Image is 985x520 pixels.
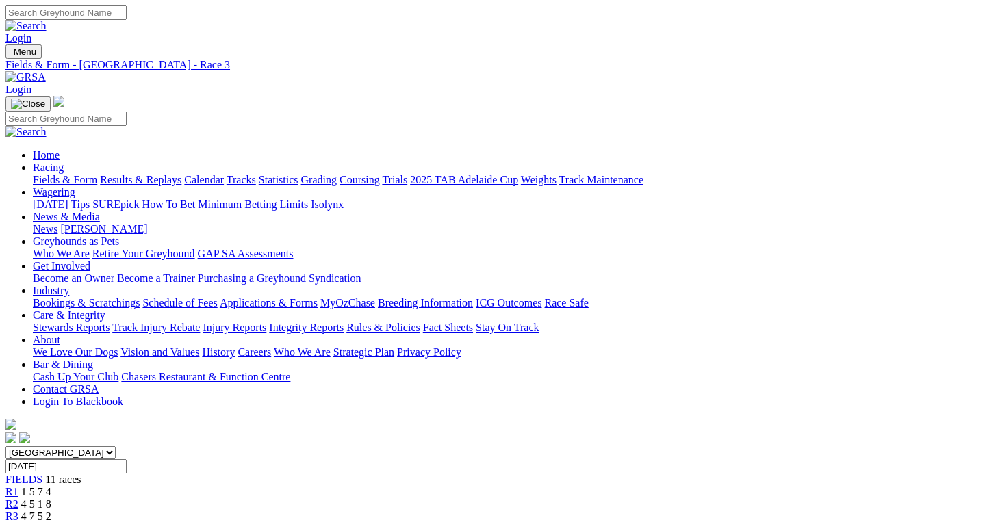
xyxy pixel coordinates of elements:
[53,96,64,107] img: logo-grsa-white.png
[92,198,139,210] a: SUREpick
[5,44,42,59] button: Toggle navigation
[33,371,980,383] div: Bar & Dining
[33,346,980,359] div: About
[33,198,980,211] div: Wagering
[33,248,980,260] div: Greyhounds as Pets
[60,223,147,235] a: [PERSON_NAME]
[238,346,271,358] a: Careers
[121,371,290,382] a: Chasers Restaurant & Function Centre
[259,174,298,185] a: Statistics
[142,297,217,309] a: Schedule of Fees
[309,272,361,284] a: Syndication
[423,322,473,333] a: Fact Sheets
[382,174,407,185] a: Trials
[5,473,42,485] a: FIELDS
[5,71,46,83] img: GRSA
[5,112,127,126] input: Search
[142,198,196,210] a: How To Bet
[33,297,980,309] div: Industry
[397,346,461,358] a: Privacy Policy
[33,285,69,296] a: Industry
[301,174,337,185] a: Grading
[198,198,308,210] a: Minimum Betting Limits
[5,32,31,44] a: Login
[33,395,123,407] a: Login To Blackbook
[117,272,195,284] a: Become a Trainer
[33,211,100,222] a: News & Media
[274,346,331,358] a: Who We Are
[311,198,344,210] a: Isolynx
[33,322,980,334] div: Care & Integrity
[33,223,980,235] div: News & Media
[227,174,256,185] a: Tracks
[100,174,181,185] a: Results & Replays
[269,322,344,333] a: Integrity Reports
[346,322,420,333] a: Rules & Policies
[378,297,473,309] a: Breeding Information
[5,419,16,430] img: logo-grsa-white.png
[202,346,235,358] a: History
[33,383,99,395] a: Contact GRSA
[33,260,90,272] a: Get Involved
[340,174,380,185] a: Coursing
[33,161,64,173] a: Racing
[559,174,643,185] a: Track Maintenance
[120,346,199,358] a: Vision and Values
[476,322,539,333] a: Stay On Track
[333,346,394,358] a: Strategic Plan
[5,59,980,71] a: Fields & Form - [GEOGRAPHIC_DATA] - Race 3
[33,346,118,358] a: We Love Our Dogs
[11,99,45,109] img: Close
[92,248,195,259] a: Retire Your Greyhound
[45,473,81,485] span: 11 races
[410,174,518,185] a: 2025 TAB Adelaide Cup
[14,47,36,57] span: Menu
[33,297,140,309] a: Bookings & Scratchings
[5,96,51,112] button: Toggle navigation
[5,20,47,32] img: Search
[33,322,110,333] a: Stewards Reports
[5,83,31,95] a: Login
[21,498,51,510] span: 4 5 1 8
[198,272,306,284] a: Purchasing a Greyhound
[5,486,18,497] a: R1
[33,174,980,186] div: Racing
[5,432,16,443] img: facebook.svg
[33,272,980,285] div: Get Involved
[33,309,105,321] a: Care & Integrity
[220,297,318,309] a: Applications & Forms
[33,359,93,370] a: Bar & Dining
[5,5,127,20] input: Search
[476,297,541,309] a: ICG Outcomes
[33,334,60,346] a: About
[33,248,90,259] a: Who We Are
[33,223,57,235] a: News
[19,432,30,443] img: twitter.svg
[33,198,90,210] a: [DATE] Tips
[33,272,114,284] a: Become an Owner
[544,297,588,309] a: Race Safe
[33,235,119,247] a: Greyhounds as Pets
[203,322,266,333] a: Injury Reports
[198,248,294,259] a: GAP SA Assessments
[320,297,375,309] a: MyOzChase
[33,174,97,185] a: Fields & Form
[5,498,18,510] a: R2
[33,186,75,198] a: Wagering
[184,174,224,185] a: Calendar
[5,126,47,138] img: Search
[112,322,200,333] a: Track Injury Rebate
[33,371,118,382] a: Cash Up Your Club
[21,486,51,497] span: 1 5 7 4
[33,149,60,161] a: Home
[521,174,557,185] a: Weights
[5,459,127,473] input: Select date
